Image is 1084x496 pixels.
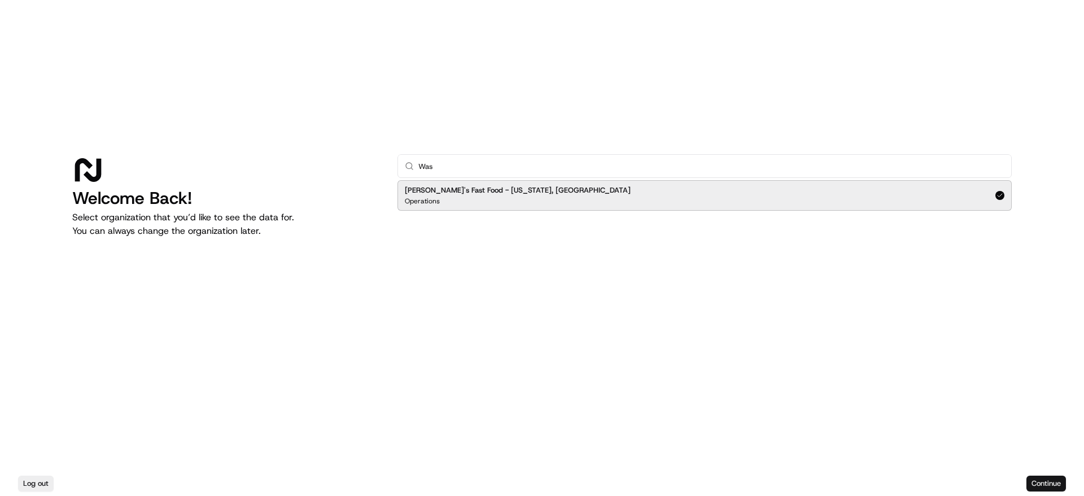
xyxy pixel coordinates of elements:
[405,185,631,195] h2: [PERSON_NAME]'s Fast Food - [US_STATE], [GEOGRAPHIC_DATA]
[1026,476,1066,491] button: Continue
[405,197,440,206] p: Operations
[72,211,379,238] p: Select organization that you’d like to see the data for. You can always change the organization l...
[418,155,1004,177] input: Type to search...
[397,178,1012,213] div: Suggestions
[72,188,379,208] h1: Welcome Back!
[18,476,54,491] button: Log out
